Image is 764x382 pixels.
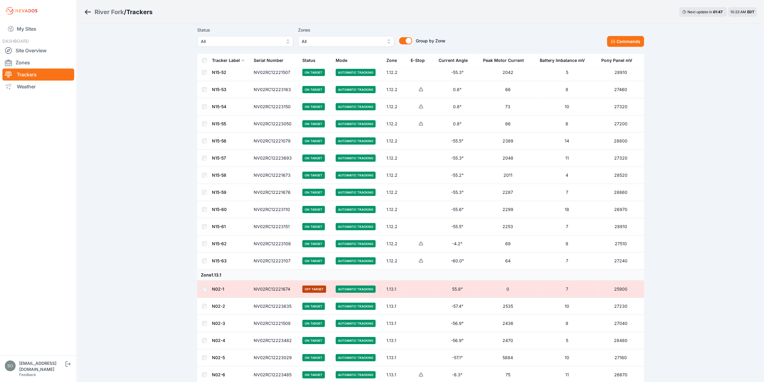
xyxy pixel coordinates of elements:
span: Automatic Tracking [336,337,376,344]
td: 5 [536,64,597,81]
td: 1.13.1 [383,281,407,298]
span: On Target [302,303,325,310]
td: 1.13.1 [383,332,407,349]
a: N15-57 [212,155,226,160]
td: 7 [536,281,597,298]
span: On Target [302,154,325,162]
span: Automatic Tracking [336,206,376,213]
td: 18 [536,201,597,218]
td: 2436 [479,315,536,332]
td: 28520 [598,167,644,184]
td: 2389 [479,133,536,150]
td: 9 [536,235,597,252]
span: On Target [302,223,325,230]
span: Automatic Tracking [336,69,376,76]
td: 2048 [479,150,536,167]
td: 1.12.2 [383,133,407,150]
td: 55.8° [435,281,479,298]
div: Battery Imbalance mV [540,57,585,63]
a: N15-60 [212,207,227,212]
span: Automatic Tracking [336,223,376,230]
td: NV02RC12223163 [250,81,299,98]
a: N15-63 [212,258,227,263]
div: River Fork [95,8,124,16]
td: NV02RC12221673 [250,167,299,184]
span: Next update in [687,10,712,14]
td: 10 [536,349,597,366]
td: 64 [479,252,536,270]
a: Weather [2,81,74,93]
td: NV02RC12223693 [250,150,299,167]
div: Peak Motor Current [483,57,524,63]
td: -4.2° [435,235,479,252]
a: N15-52 [212,70,226,75]
a: N02-3 [212,321,225,326]
span: Automatic Tracking [336,257,376,264]
td: 27160 [598,349,644,366]
td: 69 [479,235,536,252]
td: -55.6° [435,201,479,218]
div: [EMAIL_ADDRESS][DOMAIN_NAME] [19,360,64,372]
td: 7 [536,252,597,270]
td: -56.9° [435,315,479,332]
a: N02-1 [212,286,224,292]
td: 7 [536,218,597,235]
a: N02-4 [212,338,225,343]
span: On Target [302,337,325,344]
span: On Target [302,371,325,378]
td: 11 [536,150,597,167]
div: Current Angle [439,57,468,63]
td: 2253 [479,218,536,235]
td: 73 [479,98,536,115]
span: Automatic Tracking [336,120,376,127]
img: Nevados [5,6,38,16]
button: E-Stop [411,53,430,68]
td: 27460 [598,81,644,98]
span: / [124,8,126,16]
td: NV02RC12223050 [250,115,299,133]
a: N02-5 [212,355,225,360]
td: 1.12.2 [383,167,407,184]
td: 2011 [479,167,536,184]
td: NV02RC12221676 [250,184,299,201]
span: On Target [302,137,325,145]
a: N15-55 [212,121,226,126]
span: All [201,38,281,45]
td: NV02RC12223029 [250,349,299,366]
td: 66 [479,115,536,133]
button: Battery Imbalance mV [540,53,590,68]
td: 27320 [598,150,644,167]
span: Automatic Tracking [336,154,376,162]
td: 2470 [479,332,536,349]
td: 1.12.2 [383,115,407,133]
span: Off Target [302,286,326,293]
td: 1.12.2 [383,184,407,201]
button: Commands [607,36,644,47]
td: 1.13.1 [383,315,407,332]
span: Automatic Tracking [336,86,376,93]
td: 0.8° [435,115,479,133]
span: On Target [302,240,325,247]
div: 01 : 47 [713,10,724,14]
span: Automatic Tracking [336,354,376,361]
span: Automatic Tracking [336,189,376,196]
td: 0 [479,281,536,298]
td: 1.12.2 [383,81,407,98]
td: NV02RC12221507 [250,64,299,81]
a: My Sites [2,22,74,36]
div: Tracker Label [212,57,240,63]
span: Automatic Tracking [336,103,376,110]
td: 2535 [479,298,536,315]
span: On Target [302,69,325,76]
button: Current Angle [439,53,473,68]
td: -55.5° [435,133,479,150]
td: -55.3° [435,184,479,201]
h3: Trackers [126,8,152,16]
td: -55.5° [435,218,479,235]
span: Automatic Tracking [336,371,376,378]
td: 2287 [479,184,536,201]
td: -56.9° [435,332,479,349]
span: EDT [747,10,754,14]
td: 25900 [598,281,644,298]
div: Zone [386,57,397,63]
